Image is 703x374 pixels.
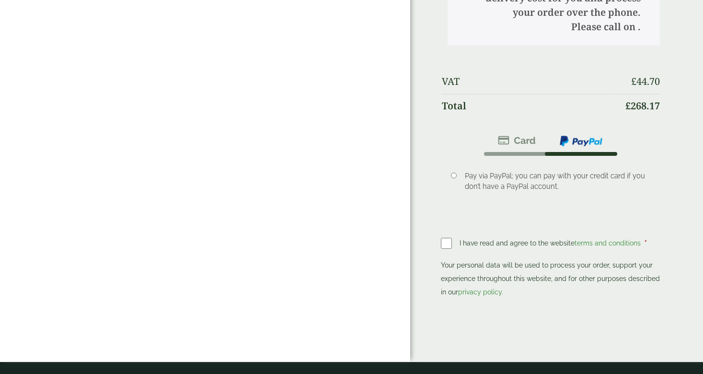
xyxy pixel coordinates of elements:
[625,99,631,112] span: £
[575,239,641,247] a: terms and conditions
[625,99,660,112] bdi: 268.17
[441,302,661,323] iframe: PayPal
[559,135,603,147] img: ppcp-gateway.png
[442,94,612,117] th: Total
[631,75,636,88] span: £
[442,70,612,93] th: VAT
[458,288,502,296] a: privacy policy
[465,171,646,192] p: Pay via PayPal; you can pay with your credit card if you don’t have a PayPal account.
[460,239,643,247] span: I have read and agree to the website
[631,75,660,88] bdi: 44.70
[645,239,647,247] abbr: required
[498,135,536,146] img: stripe.png
[441,258,661,299] p: Your personal data will be used to process your order, support your experience throughout this we...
